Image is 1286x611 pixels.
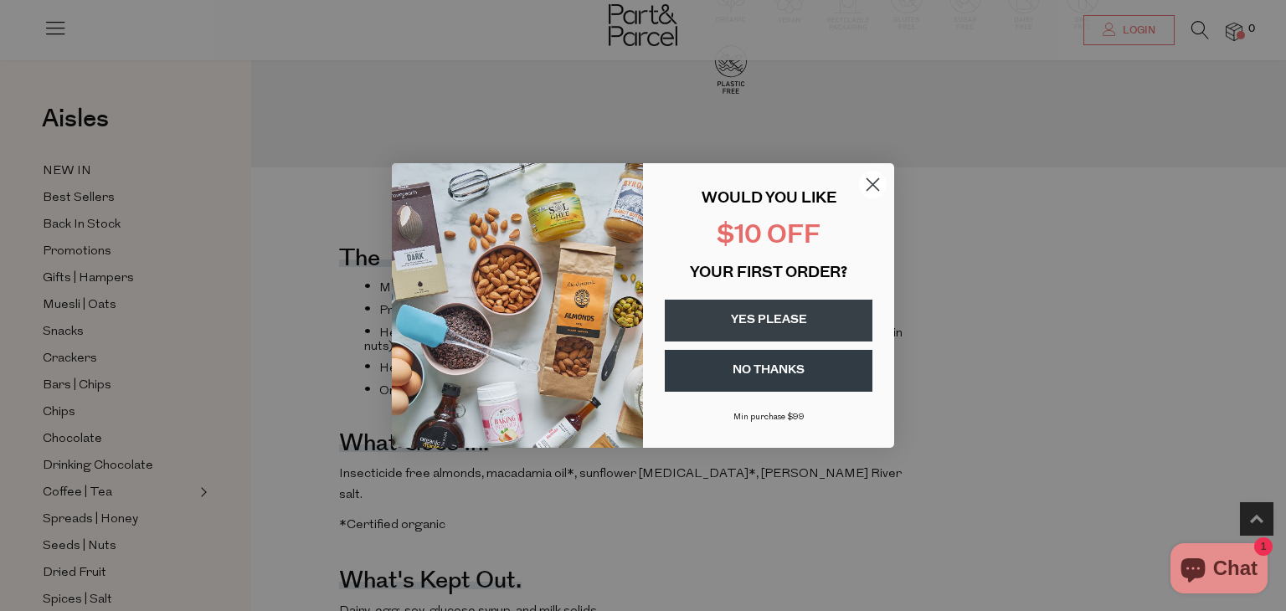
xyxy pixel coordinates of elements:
button: Close dialog [858,170,887,199]
inbox-online-store-chat: Shopify online store chat [1165,543,1273,598]
button: NO THANKS [665,350,872,392]
button: YES PLEASE [665,300,872,341]
span: YOUR FIRST ORDER? [690,266,847,281]
img: 43fba0fb-7538-40bc-babb-ffb1a4d097bc.jpeg [392,163,643,448]
span: WOULD YOU LIKE [702,192,836,207]
span: $10 OFF [717,223,820,249]
span: Min purchase $99 [733,413,805,422]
